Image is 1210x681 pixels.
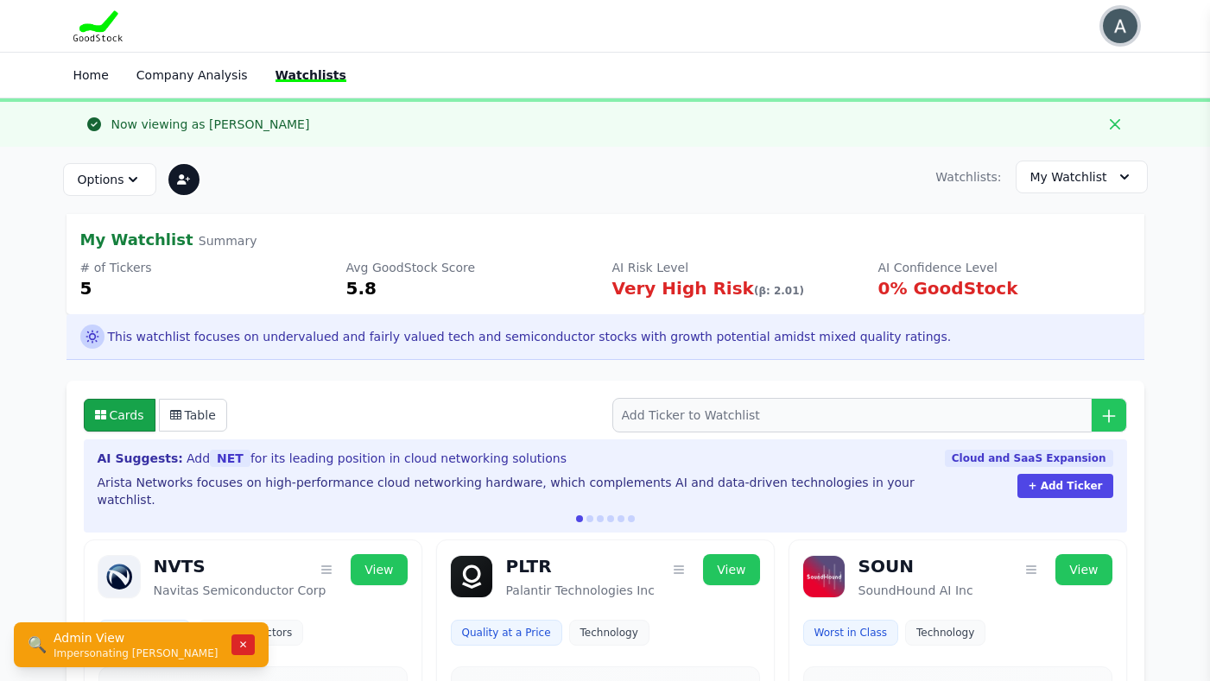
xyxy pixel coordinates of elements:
div: # of Tickers [80,259,333,276]
span: NET [210,450,250,467]
button: Options [63,163,156,196]
span: Cloud and SaaS Expansion [945,450,1113,467]
span: This watchlist focuses on undervalued and fairly valued tech and semiconductor stocks with growth... [108,328,952,345]
span: Arista Networks focuses on high-performance cloud networking hardware, which complements AI and d... [98,476,915,507]
button: + Add Ticker [1017,474,1112,498]
span: Technology [916,626,974,640]
input: Add Ticker to Watchlist [612,398,1127,432]
p: SoundHound AI Inc [858,582,1112,599]
div: Avg GoodStock Score [346,259,599,276]
h2: SOUN [858,554,914,578]
div: AI Risk Level [612,259,865,276]
a: View [703,554,759,585]
span: 🔍 [28,633,47,657]
div: Admin View [54,629,218,646]
div: AI Confidence Level [878,259,1131,276]
img: Goodstock Logo [73,10,124,41]
a: View [351,554,407,585]
div: Impersonating [PERSON_NAME] [54,646,218,660]
div: View toggle [84,399,227,432]
img: PLTR logo [451,556,492,597]
button: Table [159,399,227,432]
span: Ask AI [80,325,105,349]
p: Navitas Semiconductor Corp [154,582,408,599]
span: Quality at a Price [462,626,551,640]
button: ✕ [231,634,254,655]
h2: PLTR [506,554,552,578]
a: Home [73,68,109,82]
span: Summary [199,234,257,248]
div: 5.8 [346,276,599,300]
span: AI Suggests: [98,450,183,467]
a: View [1055,554,1112,585]
a: Watchlists [276,68,346,82]
span: Watchlists: [935,168,1001,186]
a: Company Analysis [136,68,248,82]
span: Worst in Class [814,626,888,640]
span: Add for its leading position in cloud networking solutions [187,450,567,467]
span: Technology [580,626,638,640]
button: Close [1101,110,1129,138]
div: 5 [80,276,333,300]
h2: NVTS [154,554,206,578]
span: My Watchlist [1030,168,1107,186]
p: Palantir Technologies Inc [506,582,760,599]
img: user photo [1103,9,1137,43]
button: Cards [84,399,155,432]
img: NVTS logo [98,556,140,597]
div: Very High Risk [612,276,865,300]
span: (β: 2.01) [754,285,804,297]
div: Now viewing as [PERSON_NAME] [111,116,310,133]
button: My Watchlist [1016,161,1148,193]
span: My Watchlist [80,230,193,249]
div: 0% GoodStock [878,276,1131,300]
img: SOUN logo [803,556,845,597]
